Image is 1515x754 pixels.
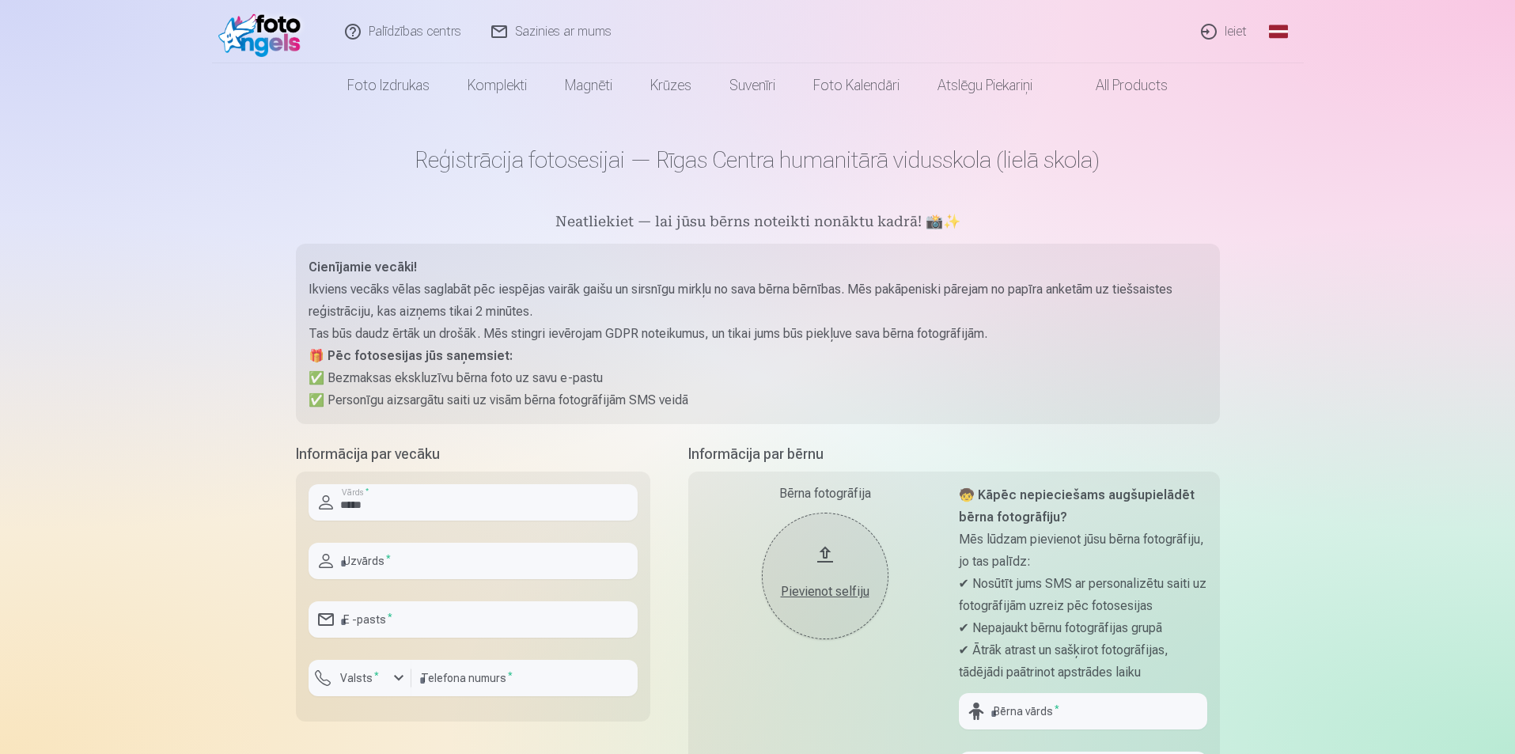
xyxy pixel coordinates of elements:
[1051,63,1187,108] a: All products
[449,63,546,108] a: Komplekti
[701,484,949,503] div: Bērna fotogrāfija
[959,573,1207,617] p: ✔ Nosūtīt jums SMS ar personalizētu saiti uz fotogrāfijām uzreiz pēc fotosesijas
[309,278,1207,323] p: Ikviens vecāks vēlas saglabāt pēc iespējas vairāk gaišu un sirsnīgu mirkļu no sava bērna bērnības...
[309,323,1207,345] p: Tas būs daudz ērtāk un drošāk. Mēs stingri ievērojam GDPR noteikumus, un tikai jums būs piekļuve ...
[688,443,1220,465] h5: Informācija par bērnu
[328,63,449,108] a: Foto izdrukas
[631,63,710,108] a: Krūzes
[959,639,1207,684] p: ✔ Ātrāk atrast un sašķirot fotogrāfijas, tādējādi paātrinot apstrādes laiku
[296,443,650,465] h5: Informācija par vecāku
[296,146,1220,174] h1: Reģistrācija fotosesijai — Rīgas Centra humanitārā vidusskola (lielā skola)
[218,6,309,57] img: /fa1
[710,63,794,108] a: Suvenīri
[959,617,1207,639] p: ✔ Nepajaukt bērnu fotogrāfijas grupā
[794,63,918,108] a: Foto kalendāri
[546,63,631,108] a: Magnēti
[959,487,1195,525] strong: 🧒 Kāpēc nepieciešams augšupielādēt bērna fotogrāfiju?
[959,529,1207,573] p: Mēs lūdzam pievienot jūsu bērna fotogrāfiju, jo tas palīdz:
[309,389,1207,411] p: ✅ Personīgu aizsargātu saiti uz visām bērna fotogrāfijām SMS veidā
[309,367,1207,389] p: ✅ Bezmaksas ekskluzīvu bērna foto uz savu e-pastu
[309,348,513,363] strong: 🎁 Pēc fotosesijas jūs saņemsiet:
[309,660,411,696] button: Valsts*
[334,670,385,686] label: Valsts
[762,513,888,639] button: Pievienot selfiju
[918,63,1051,108] a: Atslēgu piekariņi
[296,212,1220,234] h5: Neatliekiet — lai jūsu bērns noteikti nonāktu kadrā! 📸✨
[309,260,417,275] strong: Cienījamie vecāki!
[778,582,873,601] div: Pievienot selfiju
